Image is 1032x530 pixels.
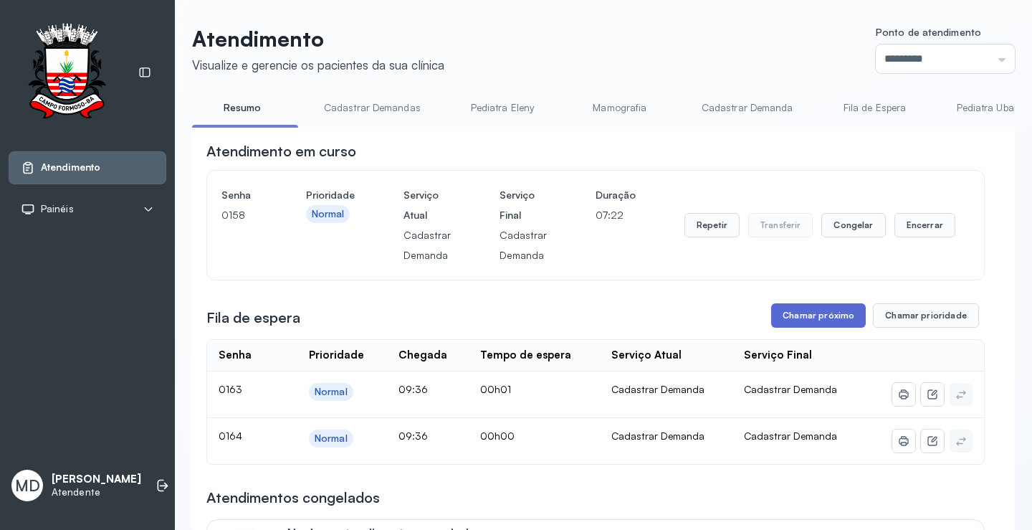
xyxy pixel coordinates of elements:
a: Pediatra Eleny [452,96,553,120]
a: Fila de Espera [825,96,925,120]
span: 00h00 [480,430,515,442]
span: Cadastrar Demanda [744,383,837,395]
span: 09:36 [398,430,428,442]
span: Atendimento [41,161,100,174]
h3: Atendimentos congelados [206,488,380,508]
a: Resumo [192,96,292,120]
span: Ponto de atendimento [876,26,981,38]
h4: Serviço Final [500,185,547,225]
button: Repetir [684,213,740,237]
div: Normal [312,208,345,220]
span: 0163 [219,383,242,395]
div: Prioridade [309,349,364,362]
h4: Prioridade [306,185,355,205]
h4: Senha [221,185,257,205]
h3: Fila de espera [206,308,300,328]
button: Congelar [821,213,885,237]
div: Normal [315,386,348,398]
p: Atendente [52,486,141,498]
div: Senha [219,349,252,362]
div: Cadastrar Demanda [611,383,722,396]
p: Cadastrar Demanda [403,225,451,265]
span: 0164 [219,430,242,442]
a: Cadastrar Demandas [310,96,435,120]
h3: Atendimento em curso [206,141,356,161]
div: Visualize e gerencie os pacientes da sua clínica [192,57,444,72]
button: Encerrar [894,213,955,237]
a: Atendimento [21,161,154,175]
button: Transferir [748,213,813,237]
div: Chegada [398,349,447,362]
img: Logotipo do estabelecimento [15,23,118,123]
span: Painéis [41,203,74,215]
div: Tempo de espera [480,349,571,362]
p: [PERSON_NAME] [52,473,141,486]
span: 00h01 [480,383,511,395]
p: Cadastrar Demanda [500,225,547,265]
div: Cadastrar Demanda [611,430,722,443]
div: Serviço Final [744,349,812,362]
h4: Duração [596,185,636,205]
p: 07:22 [596,205,636,225]
span: Cadastrar Demanda [744,430,837,442]
div: Serviço Atual [611,349,682,362]
a: Mamografia [570,96,670,120]
p: Atendimento [192,26,444,52]
button: Chamar prioridade [873,303,979,328]
a: Cadastrar Demanda [687,96,808,120]
div: Normal [315,432,348,445]
h4: Serviço Atual [403,185,451,225]
p: 0158 [221,205,257,225]
span: 09:36 [398,383,428,395]
button: Chamar próximo [771,303,866,328]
